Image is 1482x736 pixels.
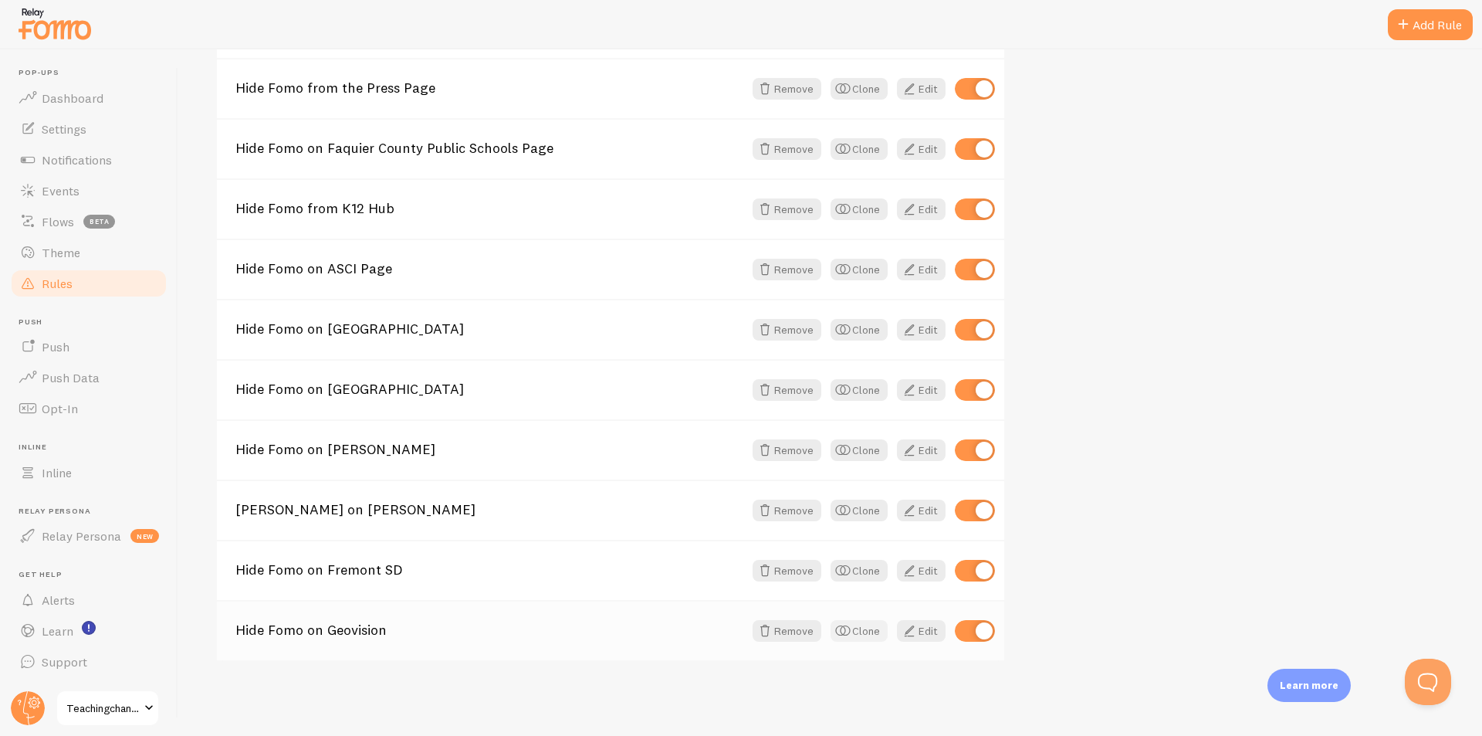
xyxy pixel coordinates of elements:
span: Flows [42,214,74,229]
a: Edit [897,78,946,100]
button: Clone [831,439,888,461]
a: Teachingchannel [56,690,160,727]
a: Support [9,646,168,677]
button: Clone [831,138,888,160]
a: Edit [897,138,946,160]
span: beta [83,215,115,229]
span: Rules [42,276,73,291]
span: Settings [42,121,86,137]
span: Relay Persona [42,528,121,544]
span: Push [19,317,168,327]
a: Alerts [9,585,168,616]
span: Relay Persona [19,507,168,517]
a: Relay Persona new [9,521,168,551]
a: Edit [897,620,946,642]
a: Hide Fomo on ASCI Page [235,262,743,276]
span: Push [42,339,69,354]
a: Edit [897,560,946,582]
button: Remove [753,379,821,401]
a: Theme [9,237,168,268]
span: Events [42,183,80,198]
a: Edit [897,379,946,401]
a: Hide Fomo on Geovision [235,623,743,637]
a: Hide Fomo on Fremont SD [235,563,743,577]
a: Hide Fomo on Faquier County Public Schools Page [235,141,743,155]
button: Remove [753,138,821,160]
a: Dashboard [9,83,168,114]
a: Hide Fomo from K12 Hub [235,202,743,215]
a: Opt-In [9,393,168,424]
span: Teachingchannel [66,699,140,717]
a: Edit [897,439,946,461]
a: Edit [897,198,946,220]
div: Learn more [1267,669,1351,702]
a: Edit [897,259,946,280]
button: Clone [831,500,888,521]
button: Remove [753,319,821,341]
button: Clone [831,379,888,401]
a: Events [9,175,168,206]
a: [PERSON_NAME] on [PERSON_NAME] [235,503,743,517]
span: Pop-ups [19,68,168,78]
a: Hide Fomo from the Press Page [235,81,743,95]
button: Remove [753,620,821,642]
a: Settings [9,114,168,144]
iframe: Help Scout Beacon - Open [1405,659,1451,705]
span: Notifications [42,152,112,168]
button: Remove [753,78,821,100]
button: Remove [753,439,821,461]
span: Alerts [42,592,75,608]
p: Learn more [1280,678,1338,693]
a: Hide Fomo on [GEOGRAPHIC_DATA] [235,322,743,336]
span: new [130,529,159,543]
span: Dashboard [42,90,103,106]
span: Opt-In [42,401,78,416]
a: Learn [9,616,168,646]
a: Edit [897,500,946,521]
button: Remove [753,500,821,521]
button: Remove [753,198,821,220]
button: Clone [831,78,888,100]
a: Notifications [9,144,168,175]
a: Hide Fomo on [GEOGRAPHIC_DATA] [235,382,743,396]
span: Inline [42,465,72,480]
button: Clone [831,259,888,280]
button: Clone [831,198,888,220]
a: Inline [9,457,168,488]
a: Push Data [9,362,168,393]
span: Learn [42,623,73,639]
a: Push [9,331,168,362]
svg: <p>Watch New Feature Tutorials!</p> [82,621,96,635]
button: Clone [831,620,888,642]
span: Support [42,654,87,670]
button: Clone [831,560,888,582]
button: Remove [753,259,821,280]
span: Push Data [42,370,100,385]
span: Get Help [19,570,168,580]
a: Flows beta [9,206,168,237]
button: Remove [753,560,821,582]
a: Hide Fomo on [PERSON_NAME] [235,443,743,456]
img: fomo-relay-logo-orange.svg [16,4,93,43]
a: Edit [897,319,946,341]
a: Rules [9,268,168,299]
span: Theme [42,245,80,260]
button: Clone [831,319,888,341]
span: Inline [19,443,168,453]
